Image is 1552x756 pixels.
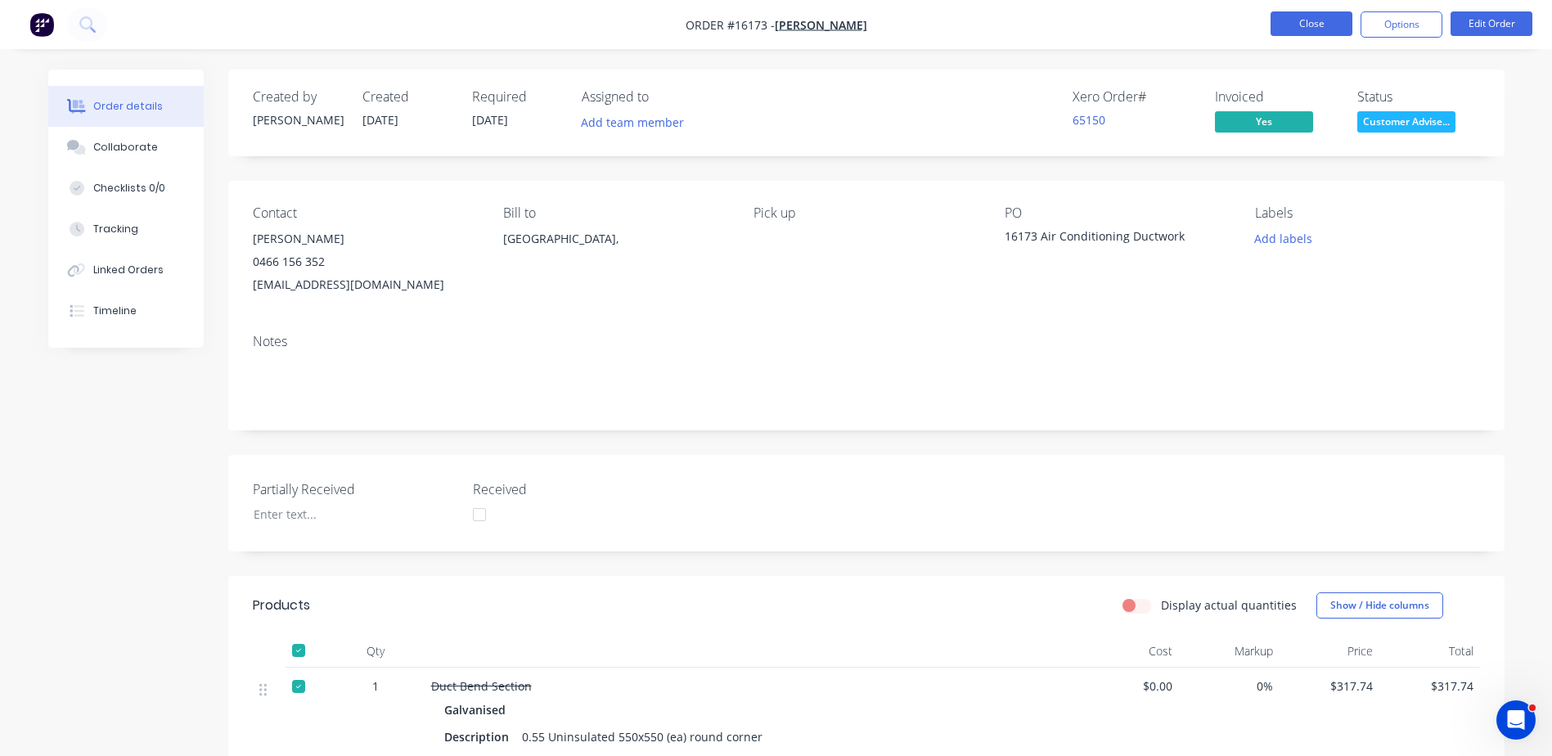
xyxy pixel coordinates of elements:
[515,725,769,749] div: 0.55 Uninsulated 550x550 (ea) round corner
[1079,635,1180,668] div: Cost
[754,205,978,221] div: Pick up
[1179,635,1280,668] div: Markup
[253,227,477,296] div: [PERSON_NAME]0466 156 352[EMAIL_ADDRESS][DOMAIN_NAME]
[1086,677,1173,695] span: $0.00
[1280,635,1380,668] div: Price
[48,86,204,127] button: Order details
[431,678,532,694] span: Duct Bend Section
[253,479,457,499] label: Partially Received
[1005,227,1209,250] div: 16173 Air Conditioning Ductwork
[326,635,425,668] div: Qty
[582,111,693,133] button: Add team member
[1161,596,1297,614] label: Display actual quantities
[93,99,163,114] div: Order details
[1215,111,1313,132] span: Yes
[1316,592,1443,619] button: Show / Hide columns
[444,698,512,722] div: Galvanised
[1271,11,1352,36] button: Close
[503,205,727,221] div: Bill to
[775,17,867,33] a: [PERSON_NAME]
[362,89,452,105] div: Created
[444,725,515,749] div: Description
[1255,205,1479,221] div: Labels
[1361,11,1442,38] button: Options
[1215,89,1338,105] div: Invoiced
[1496,700,1536,740] iframe: Intercom live chat
[253,273,477,296] div: [EMAIL_ADDRESS][DOMAIN_NAME]
[1073,112,1105,128] a: 65150
[48,250,204,290] button: Linked Orders
[472,89,562,105] div: Required
[1073,89,1195,105] div: Xero Order #
[93,222,138,236] div: Tracking
[29,12,54,37] img: Factory
[253,89,343,105] div: Created by
[93,263,164,277] div: Linked Orders
[1005,205,1229,221] div: PO
[362,112,398,128] span: [DATE]
[1357,111,1455,136] button: Customer Advise...
[572,111,692,133] button: Add team member
[1286,677,1374,695] span: $317.74
[93,304,137,318] div: Timeline
[582,89,745,105] div: Assigned to
[253,111,343,128] div: [PERSON_NAME]
[372,677,379,695] span: 1
[253,250,477,273] div: 0466 156 352
[1379,635,1480,668] div: Total
[503,227,727,250] div: [GEOGRAPHIC_DATA],
[253,227,477,250] div: [PERSON_NAME]
[1386,677,1473,695] span: $317.74
[472,112,508,128] span: [DATE]
[48,127,204,168] button: Collaborate
[253,205,477,221] div: Contact
[1451,11,1532,36] button: Edit Order
[93,181,165,196] div: Checklists 0/0
[253,596,310,615] div: Products
[473,479,677,499] label: Received
[686,17,775,33] span: Order #16173 -
[48,290,204,331] button: Timeline
[48,168,204,209] button: Checklists 0/0
[1357,111,1455,132] span: Customer Advise...
[1357,89,1480,105] div: Status
[1246,227,1321,250] button: Add labels
[48,209,204,250] button: Tracking
[253,334,1480,349] div: Notes
[1185,677,1273,695] span: 0%
[93,140,158,155] div: Collaborate
[503,227,727,280] div: [GEOGRAPHIC_DATA],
